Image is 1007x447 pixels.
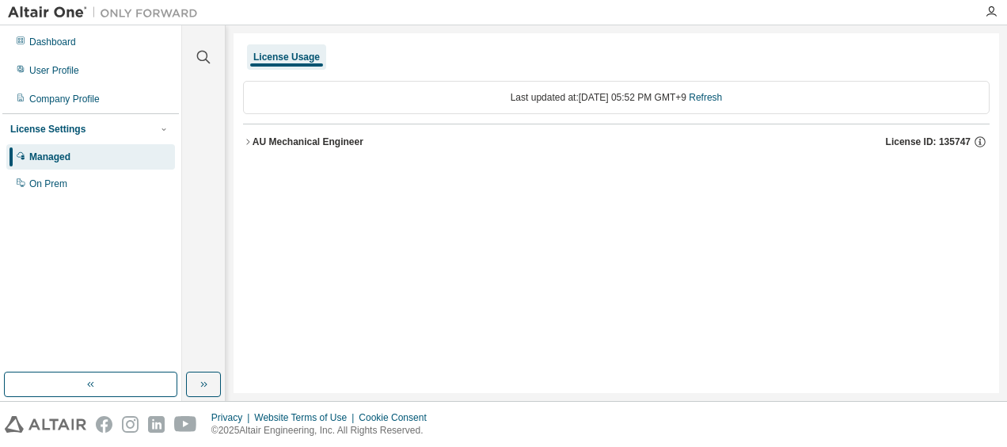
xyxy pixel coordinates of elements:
[254,411,359,424] div: Website Terms of Use
[148,416,165,433] img: linkedin.svg
[689,92,722,103] a: Refresh
[243,81,990,114] div: Last updated at: [DATE] 05:52 PM GMT+9
[29,64,79,77] div: User Profile
[253,136,363,148] div: AU Mechanical Engineer
[96,416,112,433] img: facebook.svg
[886,136,971,148] span: License ID: 135747
[10,123,85,136] div: License Settings
[174,416,197,433] img: youtube.svg
[29,93,100,105] div: Company Profile
[243,124,990,159] button: AU Mechanical EngineerLicense ID: 135747
[122,416,139,433] img: instagram.svg
[8,5,206,21] img: Altair One
[29,151,70,163] div: Managed
[211,424,436,437] p: © 2025 Altair Engineering, Inc. All Rights Reserved.
[29,36,76,48] div: Dashboard
[359,411,435,424] div: Cookie Consent
[253,51,320,63] div: License Usage
[5,416,86,433] img: altair_logo.svg
[211,411,254,424] div: Privacy
[29,178,67,190] div: On Prem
